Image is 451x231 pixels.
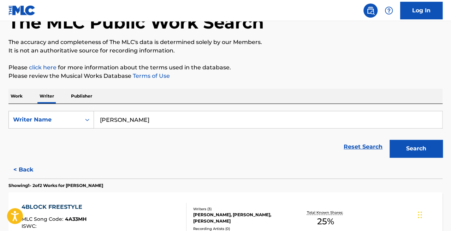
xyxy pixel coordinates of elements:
[22,216,65,222] span: MLC Song Code :
[22,223,38,229] span: ISWC :
[8,5,36,15] img: MLC Logo
[8,182,103,189] p: Showing 1 - 2 of 2 Works for [PERSON_NAME]
[8,72,443,80] p: Please review the Musical Works Database
[382,4,396,18] div: Help
[8,111,443,161] form: Search Form
[8,63,443,72] p: Please for more information about the terms used in the database.
[8,89,25,104] p: Work
[307,210,344,215] p: Total Known Shares:
[363,4,378,18] a: Public Search
[29,64,57,71] a: click here
[8,38,443,46] p: The accuracy and completeness of The MLC's data is determined solely by our Members.
[317,215,334,228] span: 25 %
[69,89,94,104] p: Publisher
[193,212,290,224] div: [PERSON_NAME], [PERSON_NAME], [PERSON_NAME]
[8,46,443,55] p: It is not an authoritative source for recording information.
[131,73,170,79] a: Terms of Use
[366,6,375,15] img: search
[8,161,51,179] button: < Back
[193,206,290,212] div: Writers ( 3 )
[37,89,56,104] p: Writer
[65,216,87,222] span: 4A33MH
[385,6,393,15] img: help
[390,140,443,157] button: Search
[418,204,422,225] div: Drag
[13,115,77,124] div: Writer Name
[340,139,386,155] a: Reset Search
[8,12,264,33] h1: The MLC Public Work Search
[22,203,87,211] div: 4BLOCK FREESTYLE
[400,2,443,19] a: Log In
[416,197,451,231] iframe: Chat Widget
